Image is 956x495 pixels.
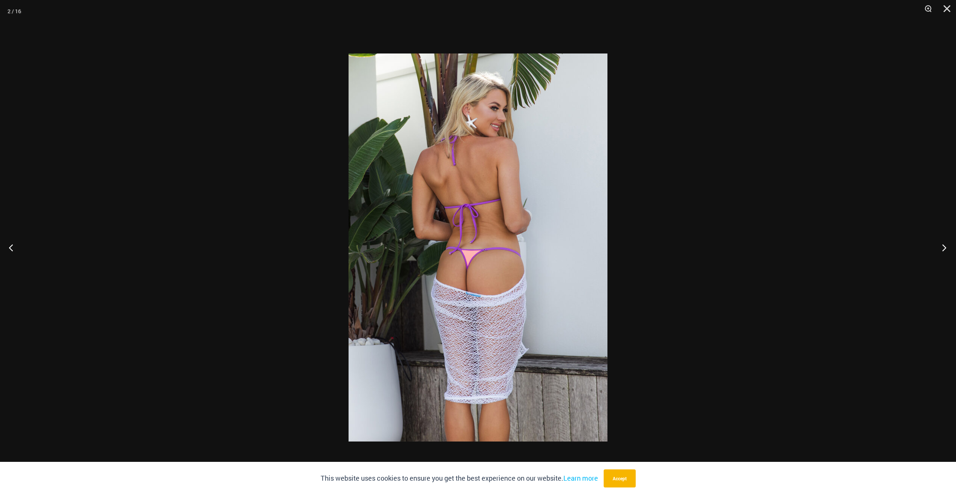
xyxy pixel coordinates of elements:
[349,53,607,442] img: Wild Card Neon Bliss 819 One Piece St Martin 5996 Sarong 04
[604,469,636,487] button: Accept
[8,6,21,17] div: 2 / 16
[321,473,598,484] p: This website uses cookies to ensure you get the best experience on our website.
[928,229,956,266] button: Next
[563,474,598,483] a: Learn more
